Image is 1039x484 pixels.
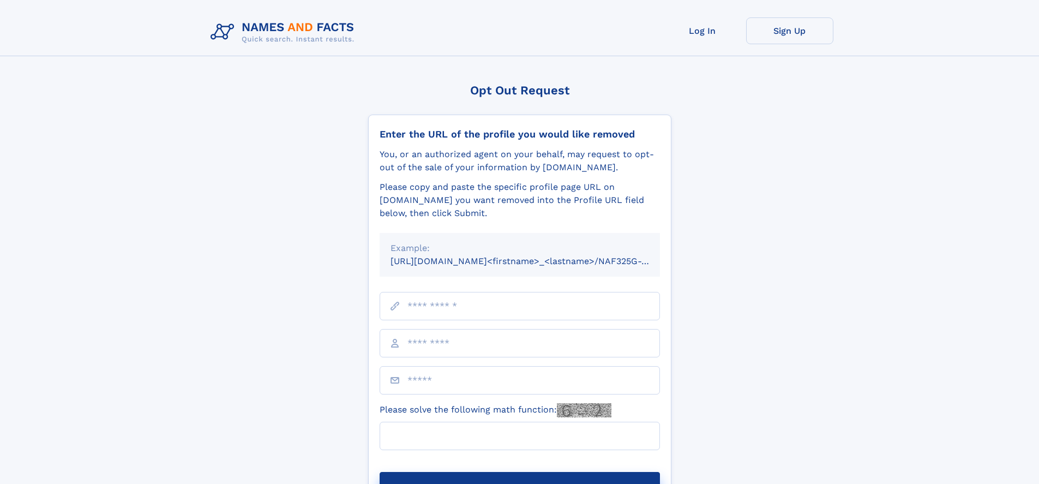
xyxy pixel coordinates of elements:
[380,148,660,174] div: You, or an authorized agent on your behalf, may request to opt-out of the sale of your informatio...
[206,17,363,47] img: Logo Names and Facts
[746,17,833,44] a: Sign Up
[391,242,649,255] div: Example:
[391,256,681,266] small: [URL][DOMAIN_NAME]<firstname>_<lastname>/NAF325G-xxxxxxxx
[368,83,671,97] div: Opt Out Request
[659,17,746,44] a: Log In
[380,403,611,417] label: Please solve the following math function:
[380,128,660,140] div: Enter the URL of the profile you would like removed
[380,181,660,220] div: Please copy and paste the specific profile page URL on [DOMAIN_NAME] you want removed into the Pr...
